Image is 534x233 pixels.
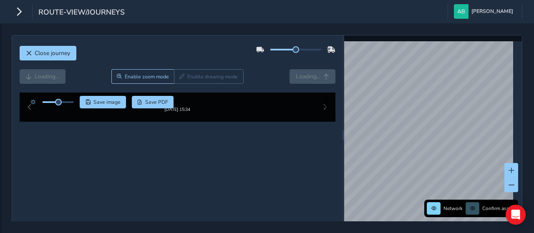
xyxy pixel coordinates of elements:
img: diamond-layout [454,4,469,19]
span: Save image [93,99,121,105]
button: Zoom [111,69,174,84]
img: Thumbnail frame [152,105,203,113]
span: [PERSON_NAME] [471,4,513,19]
button: [PERSON_NAME] [454,4,516,19]
button: Save [80,96,126,108]
span: Network [443,205,463,212]
span: Close journey [35,49,70,57]
span: Enable zoom mode [125,73,169,80]
button: PDF [132,96,174,108]
div: [DATE] 15:34 [152,113,203,119]
span: Confirm assets [482,205,516,212]
span: Save PDF [145,99,168,105]
button: Close journey [20,46,76,60]
span: route-view/journeys [38,7,125,19]
div: Open Intercom Messenger [506,205,526,225]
